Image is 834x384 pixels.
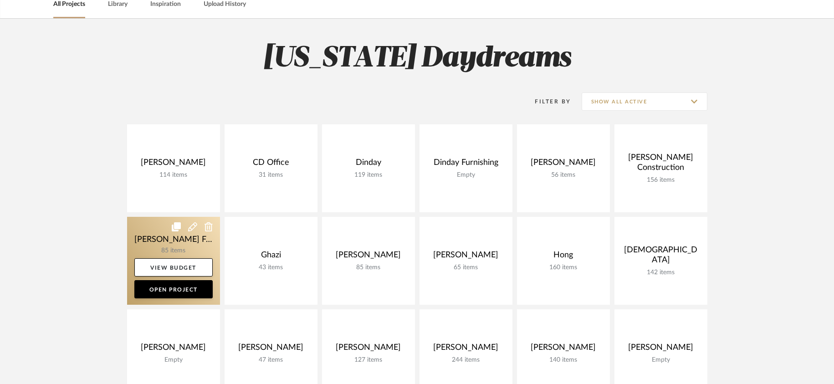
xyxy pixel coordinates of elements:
[329,158,408,171] div: Dinday
[232,264,310,271] div: 43 items
[524,264,603,271] div: 160 items
[427,264,505,271] div: 65 items
[427,250,505,264] div: [PERSON_NAME]
[622,269,700,276] div: 142 items
[524,158,603,171] div: [PERSON_NAME]
[89,41,745,76] h2: [US_STATE] Daydreams
[134,343,213,356] div: [PERSON_NAME]
[427,356,505,364] div: 244 items
[524,171,603,179] div: 56 items
[232,171,310,179] div: 31 items
[329,356,408,364] div: 127 items
[622,343,700,356] div: [PERSON_NAME]
[427,343,505,356] div: [PERSON_NAME]
[622,245,700,269] div: [DEMOGRAPHIC_DATA]
[329,171,408,179] div: 119 items
[622,176,700,184] div: 156 items
[329,264,408,271] div: 85 items
[134,158,213,171] div: [PERSON_NAME]
[523,97,571,106] div: Filter By
[134,280,213,298] a: Open Project
[232,356,310,364] div: 47 items
[524,250,603,264] div: Hong
[622,153,700,176] div: [PERSON_NAME] Construction
[232,158,310,171] div: CD Office
[329,343,408,356] div: [PERSON_NAME]
[622,356,700,364] div: Empty
[134,258,213,276] a: View Budget
[524,356,603,364] div: 140 items
[329,250,408,264] div: [PERSON_NAME]
[232,343,310,356] div: [PERSON_NAME]
[427,171,505,179] div: Empty
[134,171,213,179] div: 114 items
[427,158,505,171] div: Dinday Furnishing
[232,250,310,264] div: Ghazi
[524,343,603,356] div: [PERSON_NAME]
[134,356,213,364] div: Empty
